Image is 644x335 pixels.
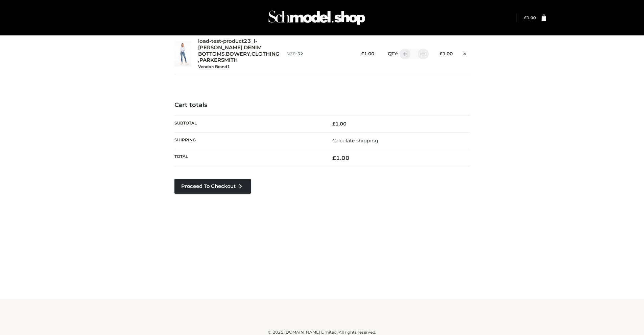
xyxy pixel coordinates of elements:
img: load-test-product23_l-PARKER SMITH DENIM - 32 [174,41,191,66]
span: £ [332,121,335,127]
a: £1.00 [524,15,536,20]
span: £ [361,51,364,56]
a: CLOTHING [252,51,280,57]
a: BOWERY [226,51,250,57]
div: , , , [198,38,280,70]
bdi: 1.00 [439,51,453,56]
a: Proceed to Checkout [174,179,251,194]
th: Total [174,149,322,167]
th: Subtotal [174,116,322,132]
img: Schmodel Admin 964 [266,4,367,31]
span: £ [524,15,527,20]
a: Calculate shipping [332,138,378,144]
p: size : [286,51,348,57]
bdi: 1.00 [332,155,350,161]
span: £ [439,51,443,56]
a: BOTTOMS [198,51,224,57]
bdi: 1.00 [524,15,536,20]
a: PARKERSMITH [199,57,238,63]
h4: Cart totals [174,102,470,109]
bdi: 1.00 [332,121,347,127]
small: Vendor: Brand1 [198,64,230,69]
span: 32 [297,51,303,56]
div: QTY: [381,49,426,59]
a: Remove this item [459,49,470,58]
th: Shipping [174,132,322,149]
span: £ [332,155,336,161]
bdi: 1.00 [361,51,374,56]
a: load-test-product23_l-[PERSON_NAME] DENIM [198,38,271,51]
